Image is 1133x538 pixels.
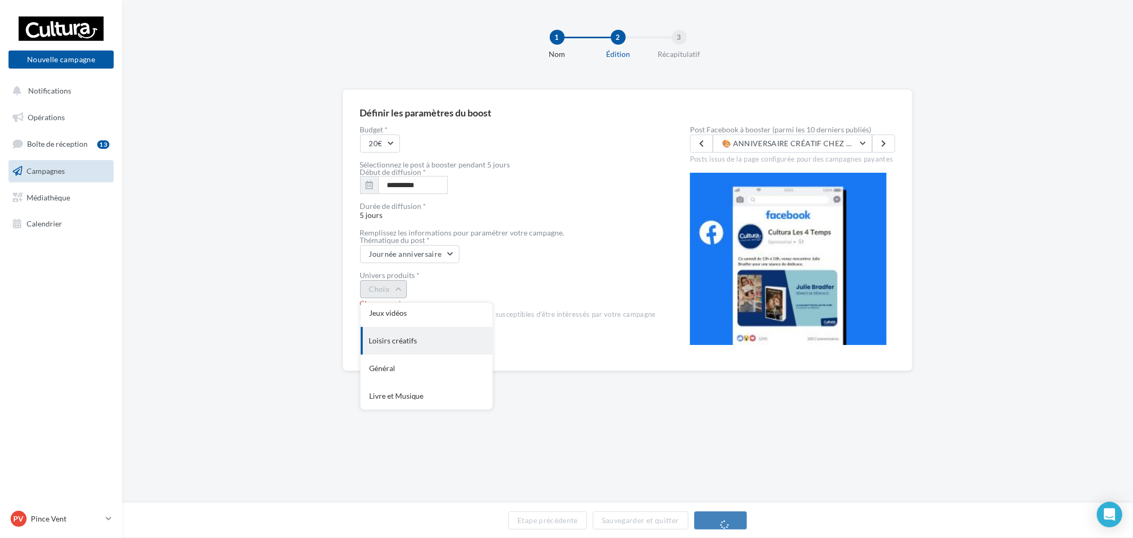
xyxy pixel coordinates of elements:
[1097,502,1122,527] div: Open Intercom Messenger
[690,153,896,164] div: Posts issus de la page configurée pour des campagnes payantes
[508,511,587,529] button: Etape précédente
[6,80,112,102] button: Notifications
[6,106,116,129] a: Opérations
[611,30,626,45] div: 2
[27,192,70,201] span: Médiathèque
[361,355,492,382] div: Général
[8,509,114,529] a: PV Pince Vent
[361,299,492,327] div: Jeux vidéos
[360,310,656,320] div: Cet univers définira le panel d'internautes susceptibles d'être intéressés par votre campagne
[672,30,687,45] div: 3
[28,113,65,122] span: Opérations
[690,126,896,133] label: Post Facebook à booster (parmi les 10 derniers publiés)
[361,327,492,355] div: Loisirs créatifs
[360,108,492,117] div: Définir les paramètres du boost
[360,203,656,210] div: Durée de diffusion *
[360,126,656,133] label: Budget *
[690,173,887,345] img: operation-preview
[645,49,713,60] div: Récapitulatif
[31,514,101,524] p: Pince Vent
[360,272,656,279] div: Univers produits *
[27,219,62,228] span: Calendrier
[550,30,565,45] div: 1
[360,245,459,263] button: Journée anniversaire
[8,51,114,69] button: Nouvelle campagne
[523,49,591,60] div: Nom
[6,187,116,209] a: Médiathèque
[14,514,24,524] span: PV
[360,134,400,153] button: 20€
[713,134,872,153] button: 🎨 ANNIVERSAIRE CRÉATIF CHEZ CULTURA [DATE], [PERSON_NAME] a soufflé ses bougies chez Cultura Pinc...
[584,49,652,60] div: Édition
[6,160,116,182] a: Campagnes
[97,140,109,149] div: 13
[360,280,407,298] button: Choix
[6,132,116,155] a: Boîte de réception13
[361,382,492,410] div: Livre et Musique
[360,203,656,220] span: 5 jours
[360,161,656,169] div: Sélectionnez le post à booster pendant 5 jours
[27,139,88,148] span: Boîte de réception
[593,511,688,529] button: Sauvegarder et quitter
[360,229,656,237] div: Remplissez les informations pour paramétrer votre campagne.
[28,86,71,95] span: Notifications
[360,299,656,309] div: Champ requis
[360,169,427,176] label: Début de diffusion *
[6,213,116,235] a: Calendrier
[360,237,656,244] div: Thématique du post *
[27,166,65,175] span: Campagnes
